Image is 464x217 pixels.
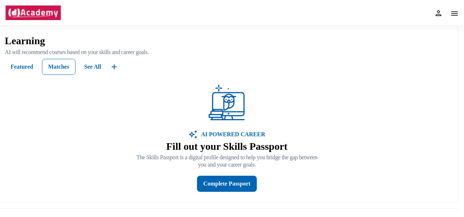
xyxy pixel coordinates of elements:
[78,59,107,75] button: See All
[136,140,317,153] p: Fill out your Skills Passport
[84,62,101,72] div: See All
[197,130,265,139] p: AI POWERED CAREER
[136,154,317,168] p: The Skills Passport is a digital profile designed to help you bridge the gap between you and your...
[203,179,250,189] div: Complete Passport
[5,49,449,56] p: AI will recommend courses based on your skills and career goals.
[42,59,76,75] button: Matches
[189,130,197,139] img: image
[110,62,119,71] img: ...
[5,35,449,47] p: Learning
[48,62,69,72] div: Matches
[5,5,61,20] img: brand
[5,59,39,75] button: Featured
[209,85,245,121] img: ...
[197,176,256,192] button: Complete Passport
[11,62,33,72] div: Featured
[434,9,443,18] img: myProfile
[450,9,459,18] img: menu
